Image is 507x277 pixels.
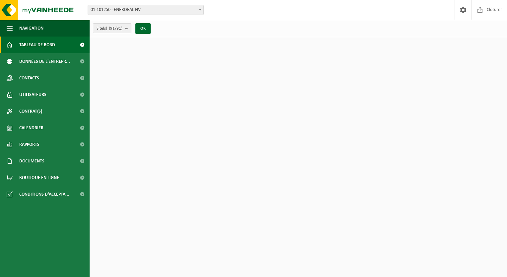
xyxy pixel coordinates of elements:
count: (91/91) [109,26,122,31]
span: Conditions d'accepta... [19,186,69,203]
button: OK [135,23,151,34]
span: Calendrier [19,120,43,136]
span: 01-101250 - ENERDEAL NV [88,5,204,15]
span: Contrat(s) [19,103,42,120]
span: Site(s) [97,24,122,34]
button: Site(s)(91/91) [93,23,131,33]
span: Documents [19,153,44,169]
span: 01-101250 - ENERDEAL NV [88,5,203,15]
span: Rapports [19,136,39,153]
span: Contacts [19,70,39,86]
span: Navigation [19,20,43,37]
span: Boutique en ligne [19,169,59,186]
span: Utilisateurs [19,86,46,103]
span: Tableau de bord [19,37,55,53]
span: Données de l'entrepr... [19,53,70,70]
